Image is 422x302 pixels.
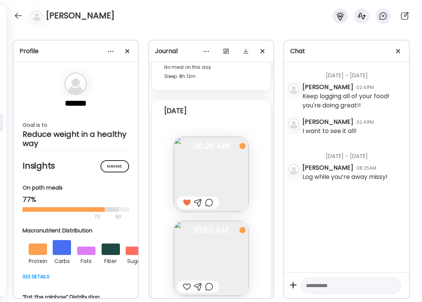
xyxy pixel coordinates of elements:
div: I want to see it all! [302,127,357,136]
span: 08:28 AM [174,143,249,149]
div: On path meals [23,184,129,192]
div: [PERSON_NAME] [302,163,353,172]
h4: [PERSON_NAME] [46,10,115,22]
div: carbs [53,255,71,266]
div: Reduce weight in a healthy way [23,130,129,148]
div: fiber [102,255,120,266]
div: No meal on this day Sleep: 8h 12m [164,63,259,81]
div: Keep logging all of your food! you're doing great!! [302,92,403,110]
img: bg-avatar-default.svg [288,118,299,129]
span: 10:53 AM [174,227,249,234]
div: [DATE] - [DATE] [302,62,403,83]
div: Macronutrient Distribution [23,227,150,235]
div: [DATE] [164,106,259,115]
div: 02:41PM [356,84,374,91]
div: [DATE] - [DATE] [302,143,403,163]
div: Journal [155,47,268,56]
div: [PERSON_NAME] [302,117,353,127]
div: protein [29,255,47,266]
div: Log while you’re away missy! [302,172,388,182]
div: 02:41PM [356,119,374,126]
img: images%2FKGalZt5SMpRdu262hh0xOEZZpQk2%2FKLCs2nZ7PouDvMtIeemO%2FwYVgy5GrtrAImPC6SvDS_240 [174,137,249,212]
h2: Insights [23,160,129,172]
div: 08:25AM [356,165,376,172]
div: Profile [19,47,132,56]
img: bg-avatar-default.svg [64,72,87,95]
div: [PERSON_NAME] [302,83,353,92]
div: sugar [126,255,144,266]
div: 90 [115,212,122,221]
div: Goal is to [23,120,129,130]
img: images%2FKGalZt5SMpRdu262hh0xOEZZpQk2%2F0QwWOB0Qr8xxyA1n04F4%2FmemgfrFO8n38Dvz4XoQs_240 [174,221,249,296]
div: fats [77,255,95,266]
img: bg-avatar-default.svg [288,164,299,175]
img: bg-avatar-default.svg [288,83,299,94]
img: bg-avatar-default.svg [31,10,42,21]
div: Chat [290,47,403,56]
div: 77% [23,195,129,204]
div: 70 [23,212,113,221]
div: “Eat the rainbow” Distribution [23,293,150,301]
div: Manage [100,160,129,172]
